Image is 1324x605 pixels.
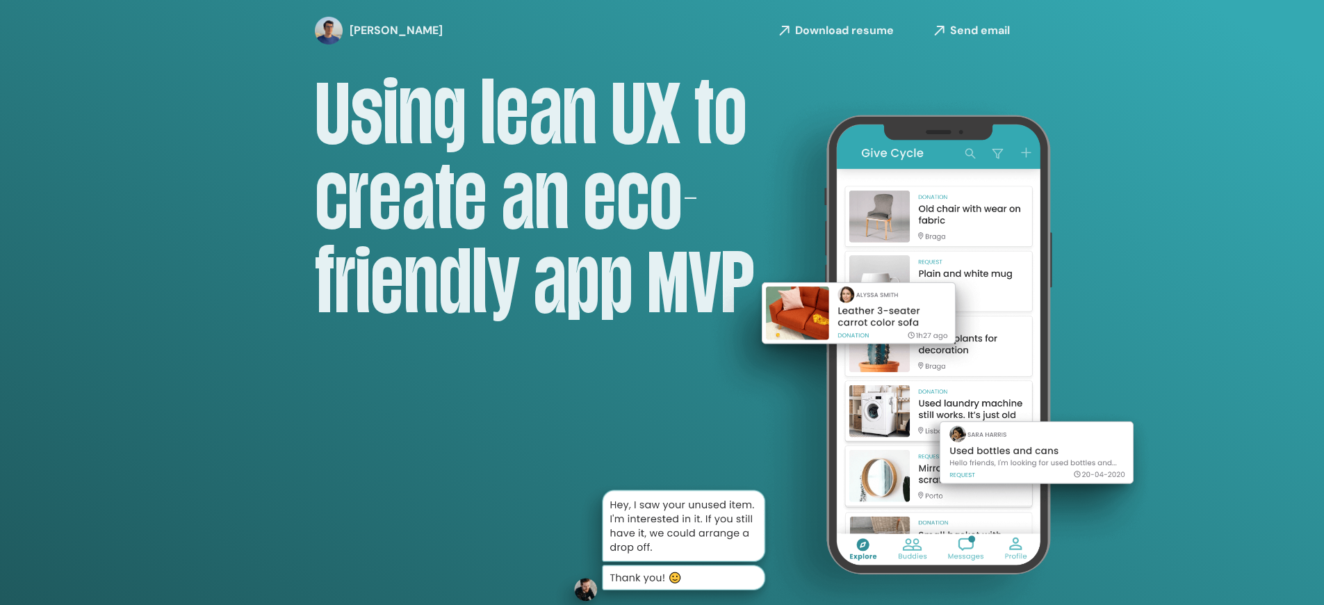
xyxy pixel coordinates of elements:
a: Send email [929,20,1010,41]
a: Download resume [774,20,894,41]
h1: Using lean UX to create an eco-friendly app MVP [315,71,760,325]
a: [PERSON_NAME] [315,17,426,45]
img: profile-pic.png [315,17,343,45]
img: arrowLinks-bw.svg [929,20,950,41]
img: arrowLinks-bw.svg [774,20,795,41]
